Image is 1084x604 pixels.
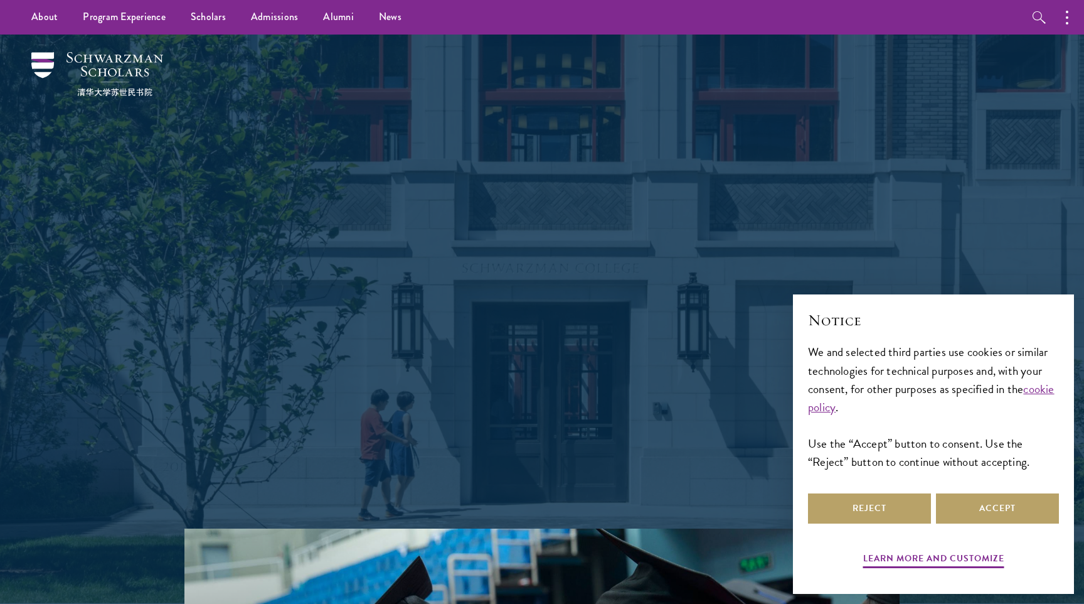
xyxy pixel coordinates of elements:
h2: Notice [808,310,1059,331]
button: Reject [808,493,931,524]
button: Learn more and customize [863,551,1004,570]
img: Schwarzman Scholars [31,52,163,96]
div: We and selected third parties use cookies or similar technologies for technical purposes and, wit... [808,343,1059,470]
button: Accept [936,493,1059,524]
a: cookie policy [808,380,1055,416]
